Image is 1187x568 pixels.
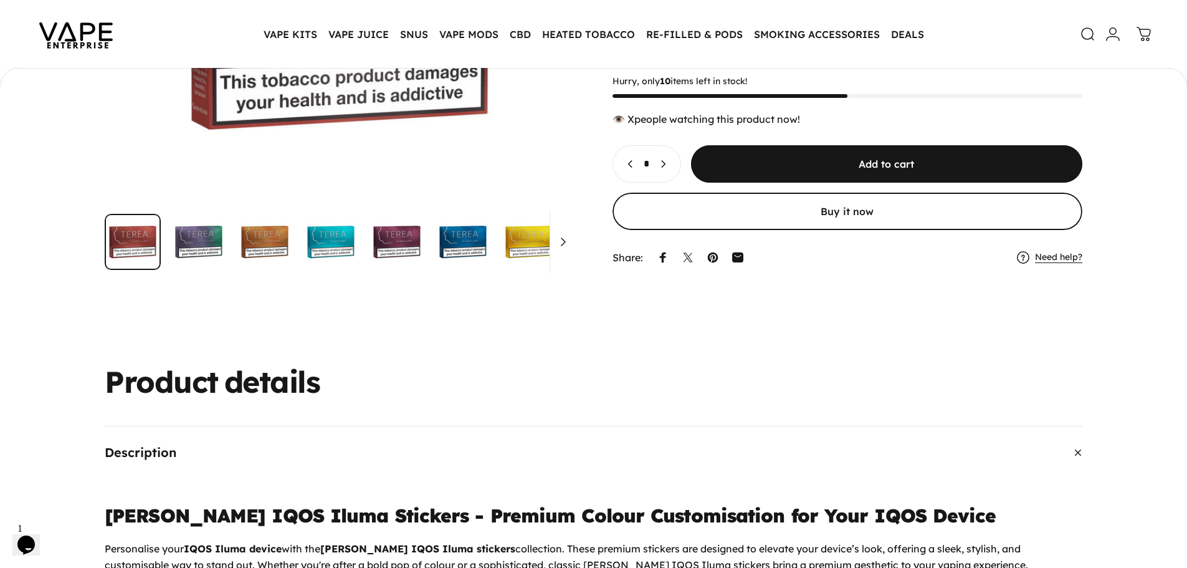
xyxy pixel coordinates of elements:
span: Description [105,446,176,459]
strong: IQOS Iluma device [184,542,282,555]
button: Go to item [105,214,161,270]
button: Add to cart [691,145,1083,183]
button: Go to item [567,214,623,270]
button: Go to item [237,214,293,270]
button: Buy it now [613,193,1083,230]
button: Go to item [369,214,425,270]
nav: Primary [258,21,930,47]
a: DEALS [885,21,930,47]
img: TEREA IQOS Iluma sticks [237,214,293,270]
strong: [PERSON_NAME] IQOS Iluma stickers [320,542,515,555]
summary: VAPE JUICE [323,21,394,47]
summary: VAPE KITS [258,21,323,47]
button: Go to item [303,214,359,270]
summary: Description [105,426,1082,479]
button: Go to item [435,214,491,270]
summary: SMOKING ACCESSORIES [748,21,885,47]
div: 👁️ people watching this product now! [613,113,1083,125]
button: Go to item [501,214,557,270]
summary: HEATED TOBACCO [536,21,641,47]
img: TEREA IQOS Iluma sticks [567,214,623,270]
strong: 10 [660,75,670,87]
summary: VAPE MODS [434,21,504,47]
summary: RE-FILLED & PODS [641,21,748,47]
img: Vape Enterprise [20,5,132,64]
animate-element: Product [105,367,218,397]
img: TEREA IQOS Iluma sticks [435,214,491,270]
img: TEREA IQOS Iluma sticks [105,214,161,270]
strong: [PERSON_NAME] IQOS Iluma Stickers - Premium Colour Customisation for Your IQOS Device [105,504,996,527]
summary: SNUS [394,21,434,47]
p: Share: [613,253,643,262]
animate-element: details [224,367,320,397]
button: Go to item [171,214,227,270]
img: TEREA IQOS Iluma sticks [501,214,557,270]
summary: CBD [504,21,536,47]
button: Decrease quantity for TEREA IQOS Iluma sticks [613,146,642,182]
span: Hurry, only items left in stock! [613,76,1083,87]
button: Increase quantity for TEREA IQOS Iluma sticks [652,146,680,182]
img: TEREA IQOS Iluma sticks [303,214,359,270]
a: 0 items [1130,21,1158,48]
a: Need help? [1035,252,1082,263]
img: TEREA IQOS Iluma sticks [369,214,425,270]
iframe: chat widget [12,518,52,556]
img: TEREA IQOS Iluma sticks [171,214,227,270]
